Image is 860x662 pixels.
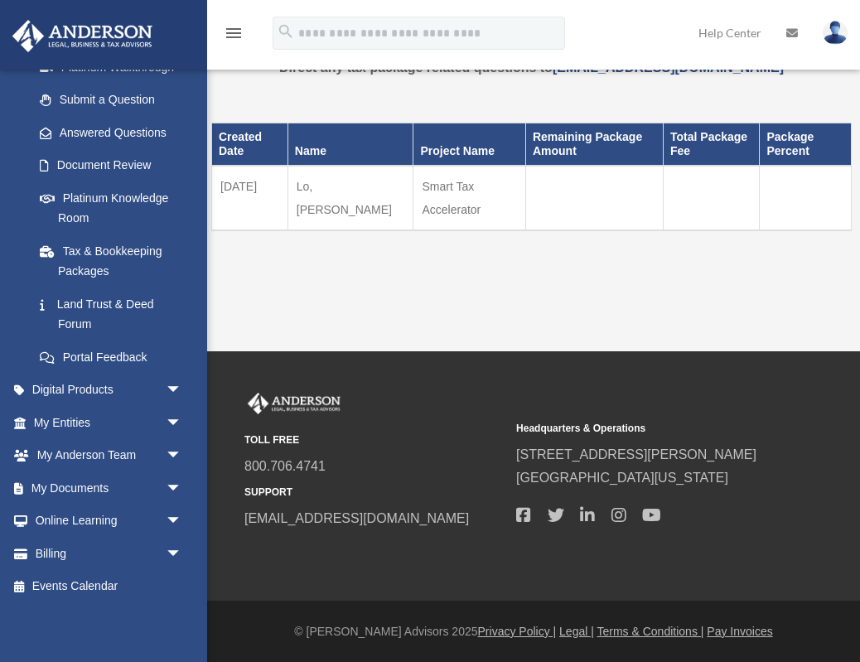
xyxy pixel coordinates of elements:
[516,471,728,485] a: [GEOGRAPHIC_DATA][US_STATE]
[516,420,776,437] small: Headquarters & Operations
[277,22,295,41] i: search
[413,123,525,166] th: Project Name
[12,406,207,439] a: My Entitiesarrow_drop_down
[244,484,505,501] small: SUPPORT
[12,537,207,570] a: Billingarrow_drop_down
[12,471,207,505] a: My Documentsarrow_drop_down
[12,439,207,472] a: My Anderson Teamarrow_drop_down
[597,625,704,638] a: Terms & Conditions |
[287,123,413,166] th: Name
[23,288,207,341] a: Land Trust & Deed Forum
[166,406,199,440] span: arrow_drop_down
[23,149,207,182] a: Document Review
[166,374,199,408] span: arrow_drop_down
[478,625,557,638] a: Privacy Policy |
[244,393,344,414] img: Anderson Advisors Platinum Portal
[413,166,525,230] td: Smart Tax Accelerator
[516,447,756,461] a: [STREET_ADDRESS][PERSON_NAME]
[23,341,207,374] a: Portal Feedback
[23,84,207,117] a: Submit a Question
[212,166,288,230] td: [DATE]
[166,537,199,571] span: arrow_drop_down
[244,459,326,473] a: 800.706.4741
[244,511,469,525] a: [EMAIL_ADDRESS][DOMAIN_NAME]
[166,471,199,505] span: arrow_drop_down
[823,21,848,45] img: User Pic
[244,432,505,449] small: TOLL FREE
[287,166,413,230] td: Lo, [PERSON_NAME]
[12,570,207,603] a: Events Calendar
[207,621,860,642] div: © [PERSON_NAME] Advisors 2025
[166,505,199,539] span: arrow_drop_down
[664,123,760,166] th: Total Package Fee
[166,439,199,473] span: arrow_drop_down
[23,234,199,288] a: Tax & Bookkeeping Packages
[12,374,207,407] a: Digital Productsarrow_drop_down
[559,625,594,638] a: Legal |
[224,23,244,43] i: menu
[224,29,244,43] a: menu
[525,123,663,166] th: Remaining Package Amount
[212,123,288,166] th: Created Date
[23,181,207,234] a: Platinum Knowledge Room
[12,505,207,538] a: Online Learningarrow_drop_down
[7,20,157,52] img: Anderson Advisors Platinum Portal
[760,123,852,166] th: Package Percent
[23,116,207,149] a: Answered Questions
